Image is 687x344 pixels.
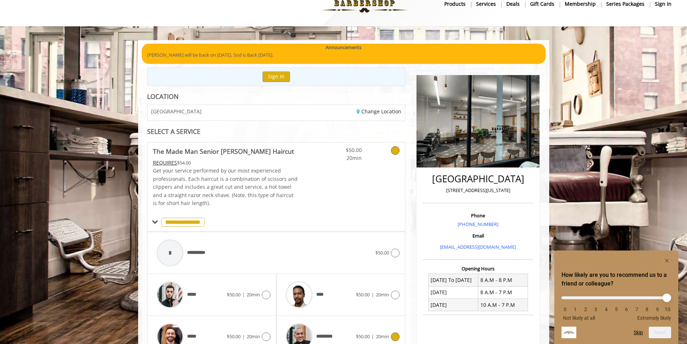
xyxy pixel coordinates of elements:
[633,306,640,312] li: 7
[153,146,294,156] b: The Made Man Senior [PERSON_NAME] Haircut
[375,249,389,256] span: $50.00
[664,306,671,312] li: 10
[151,109,202,114] span: [GEOGRAPHIC_DATA]
[637,315,671,321] span: Extremely likely
[227,333,241,340] span: $50.00
[319,154,362,162] span: 20min
[424,174,532,184] h2: [GEOGRAPHIC_DATA]
[356,333,370,340] span: $50.00
[603,306,610,312] li: 4
[424,187,532,194] p: [STREET_ADDRESS][US_STATE]
[376,333,389,340] span: 20min
[582,306,589,312] li: 2
[319,146,362,154] span: $50.00
[428,274,478,286] td: [DATE] To [DATE]
[153,159,298,167] div: $54.00
[562,291,671,321] div: How likely are you to recommend us to a friend or colleague? Select an option from 0 to 10, with ...
[428,286,478,299] td: [DATE]
[634,330,643,335] button: Skip
[562,306,569,312] li: 0
[613,306,620,312] li: 5
[562,271,671,288] h2: How likely are you to recommend us to a friend or colleague? Select an option from 0 to 10, with ...
[153,167,298,207] p: Get your service performed by our most experienced professionals. Each haircut is a combination o...
[562,256,671,338] div: How likely are you to recommend us to a friend or colleague? Select an option from 0 to 10, with ...
[649,327,671,338] button: Next question
[572,306,579,312] li: 1
[242,333,245,340] span: |
[371,291,374,298] span: |
[623,306,630,312] li: 6
[227,291,241,298] span: $50.00
[147,51,540,59] p: [PERSON_NAME] will be back on [DATE]. Sod is Back [DATE].
[428,299,478,311] td: [DATE]
[478,274,528,286] td: 8 A.M - 8 P.M
[643,306,651,312] li: 8
[654,306,661,312] li: 9
[263,71,290,82] button: Sign In
[478,299,528,311] td: 10 A.M - 7 P.M
[247,291,260,298] span: 20min
[247,333,260,340] span: 20min
[153,159,177,166] span: This service needs some Advance to be paid before we block your appointment
[592,306,599,312] li: 3
[440,244,516,250] a: [EMAIL_ADDRESS][DOMAIN_NAME]
[147,128,406,135] div: SELECT A SERVICE
[376,291,389,298] span: 20min
[458,221,498,227] a: [PHONE_NUMBER]
[326,44,361,51] b: Announcements
[424,233,532,238] h3: Email
[356,291,370,298] span: $50.00
[357,108,401,115] a: Change Location
[563,315,595,321] span: Not likely at all
[371,333,374,340] span: |
[478,286,528,299] td: 8 A.M - 7 P.M
[423,266,533,271] h3: Opening Hours
[662,256,671,265] button: Hide survey
[242,291,245,298] span: |
[424,213,532,218] h3: Phone
[147,92,179,101] b: LOCATION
